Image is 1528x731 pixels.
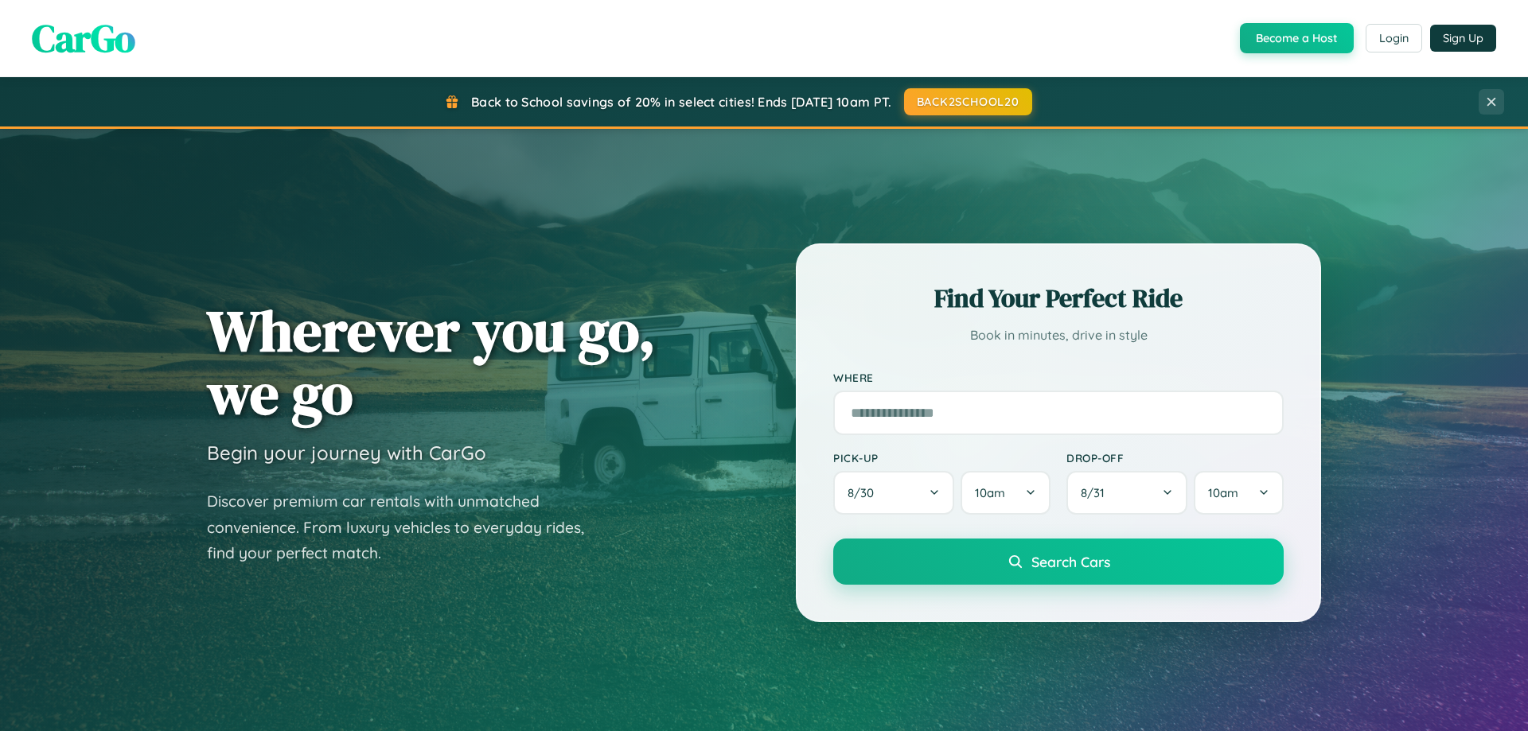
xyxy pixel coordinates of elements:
span: 10am [975,485,1005,500]
span: Back to School savings of 20% in select cities! Ends [DATE] 10am PT. [471,94,891,110]
span: 8 / 31 [1081,485,1113,500]
button: Search Cars [833,539,1284,585]
button: BACK2SCHOOL20 [904,88,1032,115]
button: Login [1366,24,1422,52]
h3: Begin your journey with CarGo [207,441,486,465]
label: Pick-up [833,451,1050,465]
span: 10am [1208,485,1238,500]
p: Discover premium car rentals with unmatched convenience. From luxury vehicles to everyday rides, ... [207,488,605,566]
button: 8/30 [833,471,954,515]
button: 10am [961,471,1050,515]
h2: Find Your Perfect Ride [833,281,1284,316]
button: Sign Up [1430,25,1496,52]
span: 8 / 30 [848,485,882,500]
button: Become a Host [1240,23,1354,53]
button: 8/31 [1066,471,1187,515]
button: 10am [1194,471,1284,515]
span: Search Cars [1031,553,1110,570]
span: CarGo [32,12,135,64]
label: Drop-off [1066,451,1284,465]
p: Book in minutes, drive in style [833,324,1284,347]
h1: Wherever you go, we go [207,299,656,425]
label: Where [833,371,1284,384]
